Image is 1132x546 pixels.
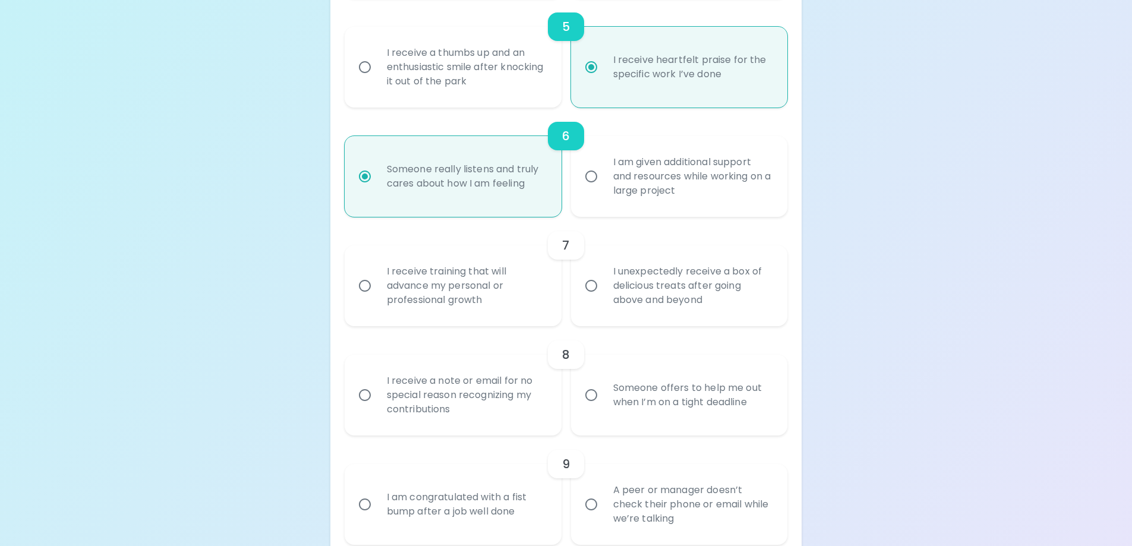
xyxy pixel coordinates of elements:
div: Someone really listens and truly cares about how I am feeling [377,148,555,205]
div: choice-group-check [345,108,788,217]
div: I receive heartfelt praise for the specific work I’ve done [604,39,781,96]
div: I am congratulated with a fist bump after a job well done [377,476,555,533]
div: choice-group-check [345,435,788,545]
h6: 9 [562,455,570,474]
div: Someone offers to help me out when I’m on a tight deadline [604,367,781,424]
div: I receive a note or email for no special reason recognizing my contributions [377,359,555,431]
h6: 5 [562,17,570,36]
h6: 7 [562,236,569,255]
div: A peer or manager doesn’t check their phone or email while we’re talking [604,469,781,540]
div: I receive a thumbs up and an enthusiastic smile after knocking it out of the park [377,31,555,103]
div: I am given additional support and resources while working on a large project [604,141,781,212]
div: I unexpectedly receive a box of delicious treats after going above and beyond [604,250,781,321]
div: choice-group-check [345,326,788,435]
div: choice-group-check [345,217,788,326]
div: I receive training that will advance my personal or professional growth [377,250,555,321]
h6: 6 [562,127,570,146]
h6: 8 [562,345,570,364]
